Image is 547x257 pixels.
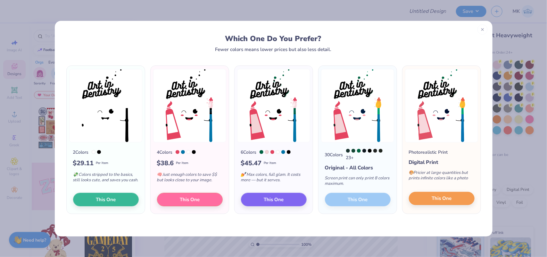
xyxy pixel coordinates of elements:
[270,150,274,154] div: 198 C
[281,150,285,154] div: 7690 C
[241,149,257,156] div: 6 Colors
[409,170,414,176] span: 🎨
[237,69,310,142] img: 6 color option
[73,193,139,206] button: This One
[362,149,366,153] div: Black 6 C
[260,150,263,154] div: 3425 C
[153,69,226,142] img: 4 color option
[157,168,223,189] div: Just enough colors to save $$ but looks close to your image.
[241,158,262,168] span: $ 45.47
[276,150,280,154] div: White
[157,149,173,156] div: 4 Colors
[241,168,307,189] div: Max colors, full glam. It costs more — but it serves.
[215,47,331,52] div: Fewer colors means lower prices but also less detail.
[69,69,142,142] img: 2 color option
[265,150,269,154] div: 698 C
[180,196,200,203] span: This One
[97,150,101,154] div: Black
[368,149,372,153] div: Black
[192,150,196,154] div: Black
[346,149,391,161] div: 23 +
[176,161,189,166] span: Per Item
[287,150,291,154] div: Black
[176,150,179,154] div: 198 C
[379,149,383,153] div: Black 3 C
[157,158,174,168] span: $ 38.6
[157,193,223,206] button: This One
[409,149,448,156] div: Photorealistic Print
[405,69,478,142] img: Photorealistic preview
[157,172,162,177] span: 🧠
[264,196,284,203] span: This One
[373,149,377,153] div: 419 C
[352,149,355,153] div: 3435 C
[325,164,391,172] div: Original - All Colors
[73,158,94,168] span: $ 29.11
[241,193,307,206] button: This One
[73,149,89,156] div: 2 Colors
[72,34,474,43] div: Which One Do You Prefer?
[432,195,452,202] span: This One
[409,192,475,205] button: This One
[92,150,95,154] div: White
[409,158,475,166] div: Digital Print
[264,161,277,166] span: Per Item
[346,149,350,153] div: 5467 C
[325,172,391,193] div: Screen print can only print 8 colors maximum.
[73,172,78,177] span: 💸
[321,69,394,142] img: 30 color option
[241,172,246,177] span: 💅
[96,161,109,166] span: Per Item
[181,150,185,154] div: 7690 C
[357,149,361,153] div: 3425 C
[409,166,475,187] div: Pricier at large quantities but prints infinite colors like a photo
[73,168,139,189] div: Colors stripped to the basics, still looks cute, and saves you cash.
[186,150,190,154] div: White
[325,151,343,158] div: 30 Colors
[96,196,116,203] span: This One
